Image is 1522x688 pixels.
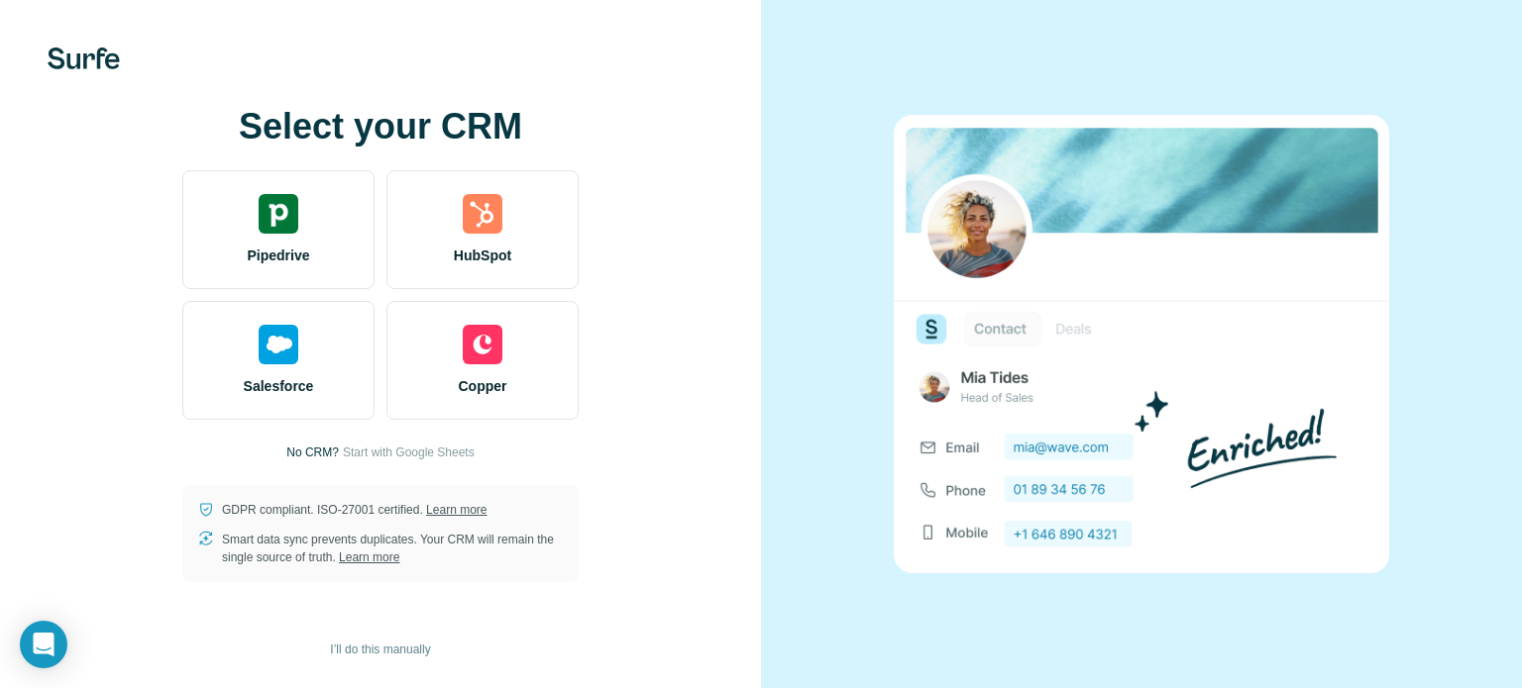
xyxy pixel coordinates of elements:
h1: Select your CRM [182,107,579,147]
img: none image [894,115,1389,573]
span: Salesforce [244,376,314,396]
p: Smart data sync prevents duplicates. Your CRM will remain the single source of truth. [222,531,563,566]
img: copper's logo [463,325,502,364]
img: hubspot's logo [463,194,502,234]
img: Surfe's logo [48,48,120,69]
button: I’ll do this manually [316,635,444,664]
p: No CRM? [286,443,339,461]
a: Learn more [339,550,399,564]
span: I’ll do this manually [330,640,430,658]
img: pipedrive's logo [259,194,298,234]
div: Open Intercom Messenger [20,621,67,668]
span: Copper [459,376,507,396]
span: Pipedrive [247,246,309,265]
p: GDPR compliant. ISO-27001 certified. [222,501,487,519]
a: Learn more [426,503,487,517]
span: HubSpot [454,246,511,265]
img: salesforce's logo [259,325,298,364]
button: Start with Google Sheets [343,443,475,461]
